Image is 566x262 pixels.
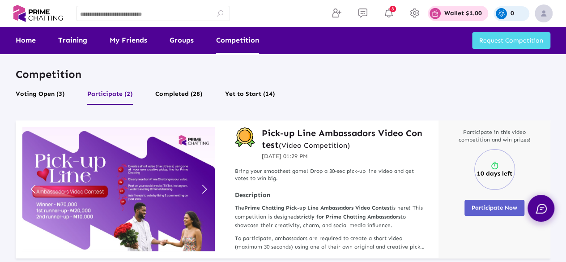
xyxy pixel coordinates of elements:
a: My Friends [110,27,147,54]
p: Participate in this video competition and win prizes! [454,129,535,144]
button: Yet to Start (14) [225,88,275,105]
p: To participate, ambassadors are required to create a short video (maximum 30 seconds) using one o... [235,234,425,251]
button: Voting Open (3) [16,88,65,105]
a: Training [58,27,87,54]
img: img [535,4,553,22]
button: Completed (28) [155,88,203,105]
img: timer.svg [490,161,499,170]
a: Next slide [198,180,210,199]
p: [DATE] 01:29 PM [262,152,425,161]
button: Participate (2) [87,88,133,105]
h3: Pick-up Line Ambassadors Video Contest [262,127,425,150]
img: chat.svg [536,204,547,214]
p: 10 days left [477,170,512,177]
p: The is here! This competition is designed to showcase their creativity, charm, and social media i... [235,204,425,230]
a: Previous slide [27,180,39,199]
p: Competition [16,67,550,81]
div: 1 / 1 [22,127,215,251]
img: compititionbanner1755865789-pt2yl.jpg [22,127,215,251]
p: Wallet $1.00 [444,10,482,17]
strong: strictly for Prime Chatting Ambassadors [297,214,400,220]
button: Request Competition [472,32,550,49]
button: Participate Now [464,200,524,216]
small: (Video Competition) [279,141,350,150]
p: 0 [511,10,514,17]
strong: Description [235,191,425,199]
p: Bring your smoothest game! Drop a 30-sec pick-up line video and get votes to win big. [235,168,425,183]
span: Participate Now [472,204,517,211]
a: Competition [216,27,259,54]
a: Pick-up Line Ambassadors Video Contest(Video Competition) [262,127,425,150]
span: 8 [389,6,396,12]
span: Request Competition [479,37,543,44]
strong: Prime Chatting Pick-up Line Ambassadors Video Contest [244,205,392,211]
a: Groups [170,27,194,54]
img: competition-badge.svg [235,127,255,147]
a: Home [16,27,36,54]
img: logo [13,3,63,24]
